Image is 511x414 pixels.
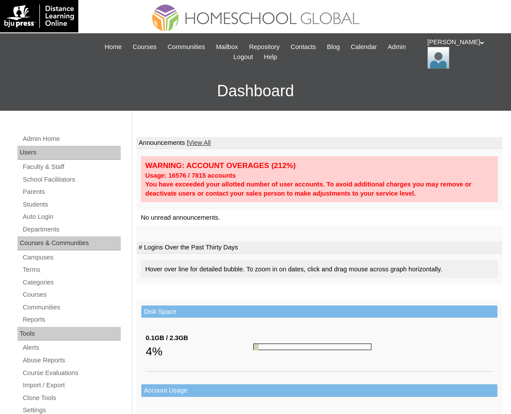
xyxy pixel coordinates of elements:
h3: Dashboard [4,71,507,111]
a: Contacts [286,42,320,52]
a: Campuses [22,252,121,263]
span: Logout [233,52,253,62]
a: Students [22,199,121,210]
a: Departments [22,224,121,235]
span: Help [264,52,277,62]
td: # Logins Over the Past Thirty Days [136,242,502,254]
a: Abuse Reports [22,355,121,366]
td: Account Usage [141,384,497,397]
div: You have exceeded your allotted number of user accounts. To avoid additional charges you may remo... [145,180,493,198]
a: School Facilitators [22,174,121,185]
div: Hover over line for detailed bubble. To zoom in on dates, click and drag mouse across graph horiz... [141,260,498,278]
a: Alerts [22,342,121,353]
div: Users [17,146,121,160]
span: Courses [133,42,157,52]
span: Blog [327,42,339,52]
a: Mailbox [212,42,243,52]
a: Terms [22,264,121,275]
span: Admin [388,42,406,52]
a: Faculty & Staff [22,161,121,172]
img: Ariane Ebuen [427,47,449,69]
td: No unread announcements. [136,210,502,226]
a: Admin [383,42,410,52]
td: Disk Space [141,305,497,318]
a: Auto Login [22,211,121,222]
a: Blog [322,42,344,52]
a: Reports [22,314,121,325]
a: Courses [22,289,121,300]
a: Admin Home [22,133,121,144]
span: Contacts [290,42,316,52]
div: [PERSON_NAME] [427,38,502,69]
a: Communities [22,302,121,313]
a: Logout [229,52,257,62]
span: Communities [168,42,205,52]
a: Home [100,42,126,52]
a: View All [189,139,211,146]
span: Calendar [351,42,377,52]
a: Help [259,52,281,62]
a: Parents [22,186,121,197]
a: Clone Tools [22,393,121,403]
a: Courses [128,42,161,52]
strong: Usage: 16576 / 7815 accounts [145,172,236,179]
img: logo-white.png [4,4,74,28]
div: Courses & Communities [17,236,121,250]
div: 4% [146,343,253,360]
a: Categories [22,277,121,288]
a: Communities [163,42,210,52]
span: Home [105,42,122,52]
span: Repository [249,42,280,52]
a: Calendar [346,42,381,52]
a: Course Evaluations [22,368,121,379]
td: Announcements | [136,137,502,149]
div: 0.1GB / 2.3GB [146,333,253,343]
a: Import / Export [22,380,121,391]
a: Repository [245,42,284,52]
span: Mailbox [216,42,238,52]
div: Tools [17,327,121,341]
div: WARNING: ACCOUNT OVERAGES (212%) [145,161,493,171]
